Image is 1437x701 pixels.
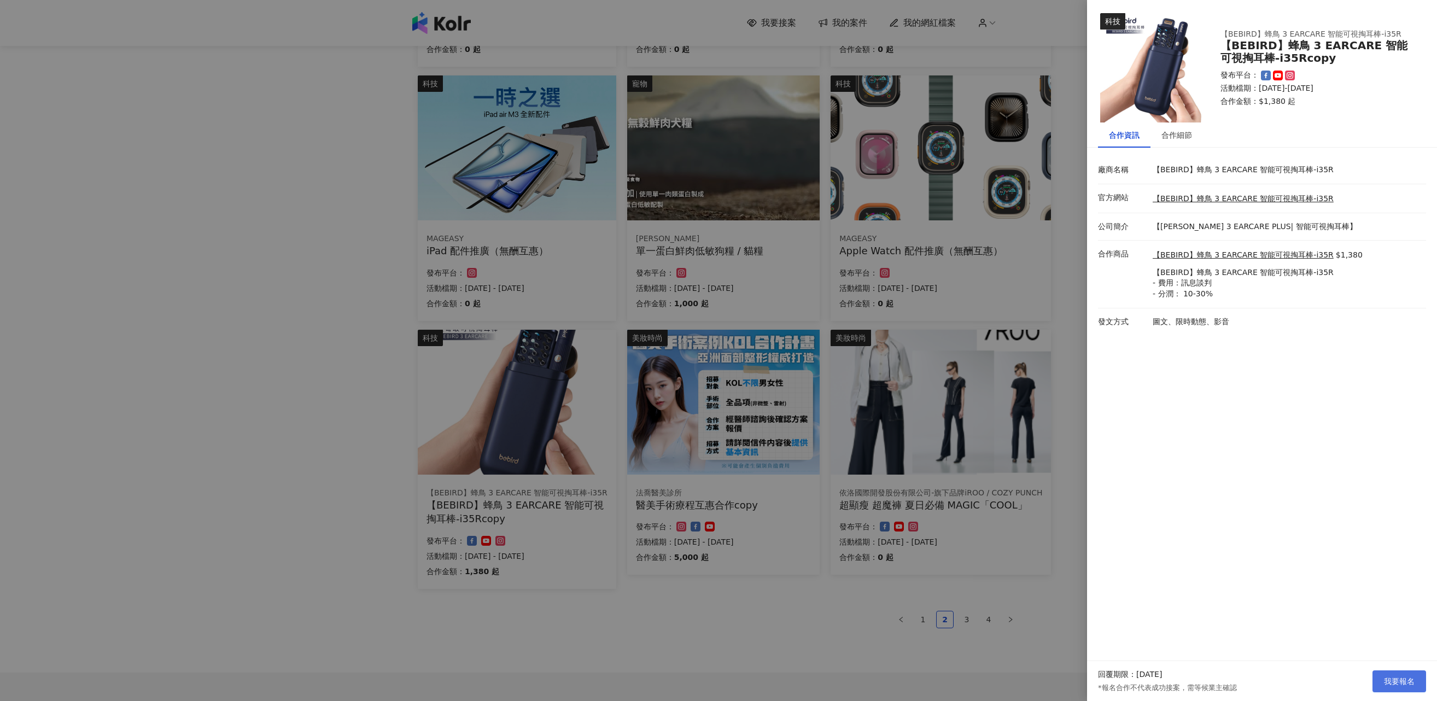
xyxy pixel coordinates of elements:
p: 【[PERSON_NAME] 3 EARCARE PLUS| 智能可視掏耳棒】 [1153,221,1421,232]
div: 合作細節 [1161,129,1192,141]
p: 合作商品 [1098,249,1147,260]
p: 圖文、限時動態、影音 [1153,317,1421,328]
p: 【BEBIRD】蜂鳥 3 EARCARE 智能可視掏耳棒-i35R - 費用：訊息談判 - 分潤： 10-30% [1153,267,1363,300]
p: 官方網站 [1098,192,1147,203]
span: 我要報名 [1384,677,1415,686]
a: 【BEBIRD】蜂鳥 3 EARCARE 智能可視掏耳棒-i35R [1153,250,1334,261]
p: 發文方式 [1098,317,1147,328]
p: $1,380 [1336,250,1363,261]
p: 回覆期限：[DATE] [1098,669,1162,680]
p: 公司簡介 [1098,221,1147,232]
p: 【BEBIRD】蜂鳥 3 EARCARE 智能可視掏耳棒-i35R [1153,165,1421,176]
p: 合作金額： $1,380 起 [1220,96,1413,107]
p: 活動檔期：[DATE]-[DATE] [1220,83,1413,94]
p: 廠商名稱 [1098,165,1147,176]
button: 我要報名 [1372,670,1426,692]
div: 合作資訊 [1109,129,1140,141]
div: 【BEBIRD】蜂鳥 3 EARCARE 智能可視掏耳棒-i35Rcopy [1220,39,1413,65]
div: 【BEBIRD】蜂鳥 3 EARCARE 智能可視掏耳棒-i35R [1220,29,1413,40]
p: 發布平台： [1220,70,1259,81]
img: 【BEBIRD】蜂鳥 3 EARCARE 智能可視掏耳棒-i35R [1100,13,1210,122]
a: 【BEBIRD】蜂鳥 3 EARCARE 智能可視掏耳棒-i35R [1153,194,1334,203]
div: 科技 [1100,13,1125,30]
p: *報名合作不代表成功接案，需等候業主確認 [1098,683,1237,693]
